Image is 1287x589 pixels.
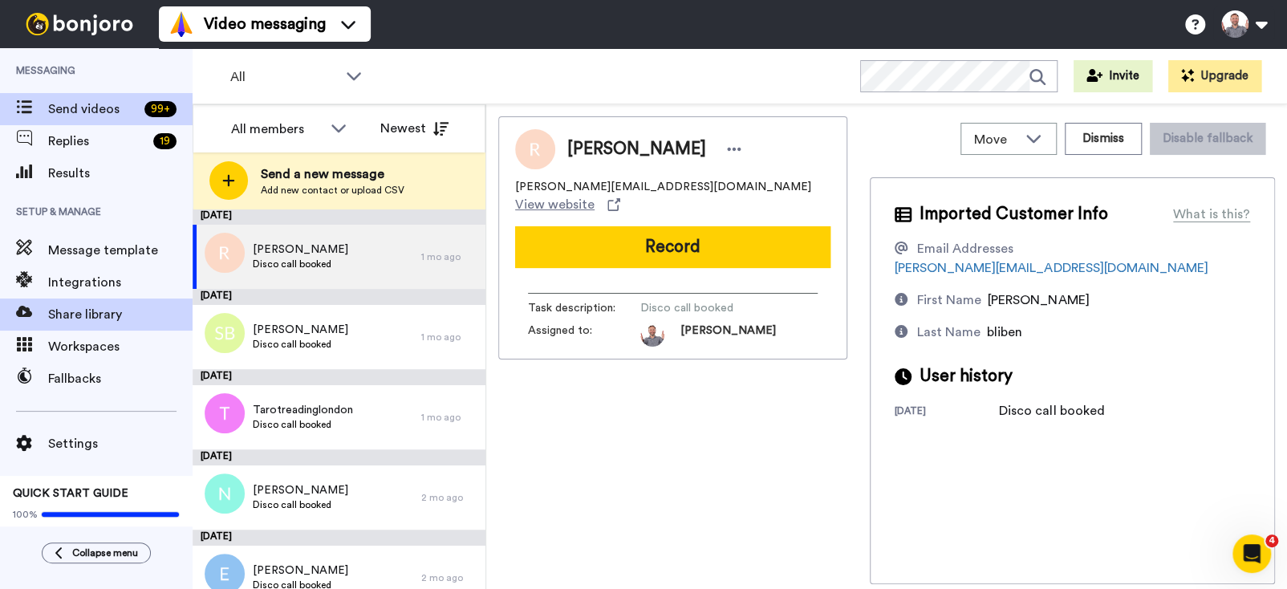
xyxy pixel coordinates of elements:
span: View website [515,195,595,214]
div: 1 mo ago [421,250,477,263]
span: All [230,67,338,87]
span: Tarotreadinglondon [253,402,353,418]
div: [DATE] [193,289,485,305]
span: User history [920,364,1013,388]
button: Newest [368,112,461,144]
span: Disco call booked [640,300,793,316]
span: Send videos [48,100,138,119]
span: Assigned to: [528,323,640,347]
img: bj-logo-header-white.svg [19,13,140,35]
span: [PERSON_NAME] [988,294,1089,307]
button: Dismiss [1065,123,1142,155]
span: Replies [48,132,147,151]
iframe: Intercom live chat [1232,534,1271,573]
div: 2 mo ago [421,571,477,584]
img: n.png [205,473,245,514]
div: Email Addresses [917,239,1013,258]
img: t.png [205,393,245,433]
div: [DATE] [193,369,485,385]
div: 99 + [144,101,177,117]
span: [PERSON_NAME] [567,137,706,161]
img: photo.jpg [640,323,664,347]
img: sb.png [205,313,245,353]
div: Last Name [917,323,980,342]
span: bliben [987,326,1022,339]
div: Disco call booked [999,401,1104,420]
span: 100% [13,508,38,521]
div: [DATE] [193,530,485,546]
span: Disco call booked [253,338,348,351]
span: Workspaces [48,337,193,356]
span: Task description : [528,300,640,316]
span: [PERSON_NAME] [253,242,348,258]
div: 19 [153,133,177,149]
span: Disco call booked [253,498,348,511]
div: 2 mo ago [421,491,477,504]
button: Record [515,226,830,268]
span: [PERSON_NAME] [253,563,348,579]
div: 1 mo ago [421,411,477,424]
span: [PERSON_NAME] [253,482,348,498]
span: Move [974,130,1017,149]
span: Disco call booked [253,258,348,270]
button: Collapse menu [42,542,151,563]
span: Integrations [48,273,193,292]
span: Disco call booked [253,418,353,431]
div: What is this? [1173,205,1250,224]
span: Add new contact or upload CSV [261,184,404,197]
button: Disable fallback [1150,123,1265,155]
img: Image of Ross Bliben [515,129,555,169]
span: Send a new message [261,165,404,184]
span: [PERSON_NAME][EMAIL_ADDRESS][DOMAIN_NAME] [515,179,811,195]
div: [DATE] [193,209,485,225]
span: Results [48,164,193,183]
span: Video messaging [204,13,326,35]
span: [PERSON_NAME] [680,323,776,347]
span: [PERSON_NAME] [253,322,348,338]
div: [DATE] [895,404,999,420]
span: Fallbacks [48,369,193,388]
div: First Name [917,290,981,310]
span: Share library [48,305,193,324]
span: Settings [48,434,193,453]
div: 1 mo ago [421,331,477,343]
button: Upgrade [1168,60,1261,92]
span: 4 [1265,534,1278,547]
div: All members [231,120,323,139]
a: [PERSON_NAME][EMAIL_ADDRESS][DOMAIN_NAME] [895,262,1208,274]
span: Collapse menu [72,546,138,559]
span: Message template [48,241,193,260]
button: Invite [1074,60,1152,92]
img: r.png [205,233,245,273]
span: QUICK START GUIDE [13,488,128,499]
a: View website [515,195,620,214]
div: [DATE] [193,449,485,465]
img: vm-color.svg [168,11,194,37]
span: Imported Customer Info [920,202,1107,226]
